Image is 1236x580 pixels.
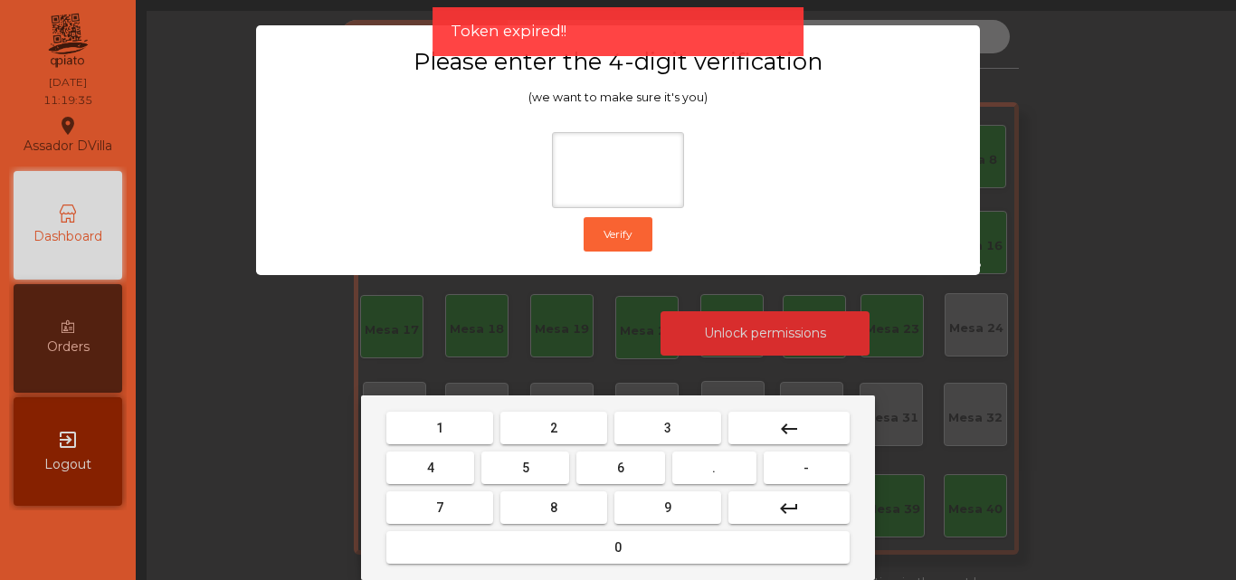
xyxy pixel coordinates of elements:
[584,217,652,252] button: Verify
[778,418,800,440] mat-icon: keyboard_backspace
[614,412,721,444] button: 3
[778,498,800,519] mat-icon: keyboard_return
[664,421,671,435] span: 3
[576,452,664,484] button: 6
[664,500,671,515] span: 9
[712,461,716,475] span: .
[386,491,493,524] button: 7
[427,461,434,475] span: 4
[481,452,569,484] button: 5
[386,531,850,564] button: 0
[617,461,624,475] span: 6
[528,90,708,104] span: (we want to make sure it's you)
[291,47,945,76] h3: Please enter the 4-digit verification
[451,20,566,43] span: Token expired!!
[614,540,622,555] span: 0
[500,412,607,444] button: 2
[550,500,557,515] span: 8
[614,491,721,524] button: 9
[522,461,529,475] span: 5
[436,421,443,435] span: 1
[386,412,493,444] button: 1
[436,500,443,515] span: 7
[550,421,557,435] span: 2
[386,452,474,484] button: 4
[764,452,850,484] button: -
[500,491,607,524] button: 8
[672,452,756,484] button: .
[803,461,809,475] span: -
